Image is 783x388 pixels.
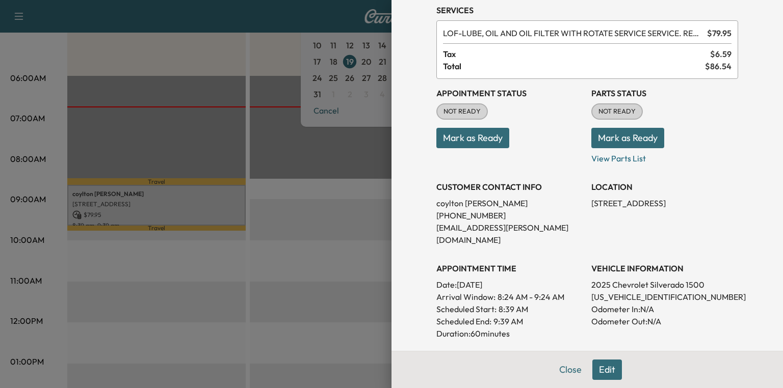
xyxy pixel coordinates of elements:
[436,303,497,315] p: Scheduled Start:
[591,148,738,164] p: View Parts List
[436,128,509,148] button: Mark as Ready
[436,262,583,274] h3: APPOINTMENT TIME
[591,279,738,291] p: 2025 Chevrolet Silverado 1500
[591,128,664,148] button: Mark as Ready
[591,181,738,193] h3: LOCATION
[591,315,738,327] p: Odometer Out: N/A
[553,359,588,380] button: Close
[443,60,705,72] span: Total
[436,291,583,303] p: Arrival Window:
[443,27,703,39] span: LUBE, OIL AND OIL FILTER WITH ROTATE SERVICE SERVICE. RESET OIL LIFE MONITOR. HAZARDOUS WASTE FEE...
[436,4,738,16] h3: Services
[436,181,583,193] h3: CUSTOMER CONTACT INFO
[436,209,583,221] p: [PHONE_NUMBER]
[592,359,622,380] button: Edit
[436,327,583,340] p: Duration: 60 minutes
[437,106,487,117] span: NOT READY
[436,87,583,99] h3: Appointment Status
[499,303,528,315] p: 8:39 AM
[443,48,710,60] span: Tax
[436,221,583,246] p: [EMAIL_ADDRESS][PERSON_NAME][DOMAIN_NAME]
[493,315,523,327] p: 9:39 AM
[498,291,564,303] span: 8:24 AM - 9:24 AM
[436,279,583,291] p: Date: [DATE]
[591,303,738,315] p: Odometer In: N/A
[592,106,642,117] span: NOT READY
[591,291,738,303] p: [US_VEHICLE_IDENTIFICATION_NUMBER]
[591,197,738,209] p: [STREET_ADDRESS]
[591,87,738,99] h3: Parts Status
[710,48,732,60] span: $ 6.59
[705,60,732,72] span: $ 86.54
[591,262,738,274] h3: VEHICLE INFORMATION
[436,315,491,327] p: Scheduled End:
[707,27,732,39] span: $ 79.95
[436,197,583,209] p: coylton [PERSON_NAME]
